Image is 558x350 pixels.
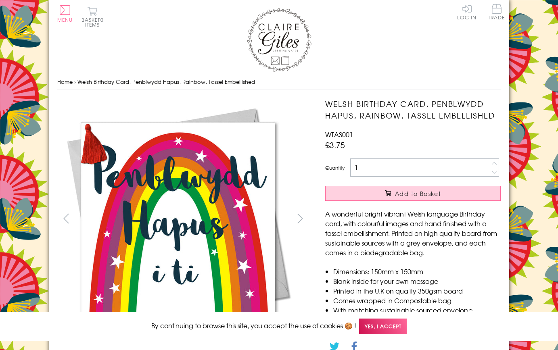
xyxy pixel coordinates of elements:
[82,6,104,27] button: Basket0 items
[325,98,501,121] h1: Welsh Birthday Card, Penblwydd Hapus, Rainbow, Tassel Embellished
[291,209,309,227] button: next
[325,186,501,201] button: Add to Basket
[488,4,505,21] a: Trade
[488,4,505,20] span: Trade
[325,209,501,257] p: A wonderful bright vibrant Welsh language Birthday card, with colourful images and hand finished ...
[333,286,501,296] li: Printed in the U.K on quality 350gsm board
[57,209,75,227] button: prev
[57,98,299,340] img: Welsh Birthday Card, Penblwydd Hapus, Rainbow, Tassel Embellished
[333,276,501,286] li: Blank inside for your own message
[57,16,73,23] span: Menu
[333,267,501,276] li: Dimensions: 150mm x 150mm
[247,8,311,72] img: Claire Giles Greetings Cards
[57,74,501,90] nav: breadcrumbs
[325,139,345,150] span: £3.75
[57,5,73,22] button: Menu
[359,319,407,334] span: Yes, I accept
[325,164,345,171] label: Quantity
[57,78,73,85] a: Home
[333,296,501,305] li: Comes wrapped in Compostable bag
[85,16,104,28] span: 0 items
[333,305,501,315] li: With matching sustainable sourced envelope
[309,98,551,340] img: Welsh Birthday Card, Penblwydd Hapus, Rainbow, Tassel Embellished
[325,129,353,139] span: WTAS001
[457,4,476,20] a: Log In
[395,190,441,198] span: Add to Basket
[74,78,76,85] span: ›
[77,78,255,85] span: Welsh Birthday Card, Penblwydd Hapus, Rainbow, Tassel Embellished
